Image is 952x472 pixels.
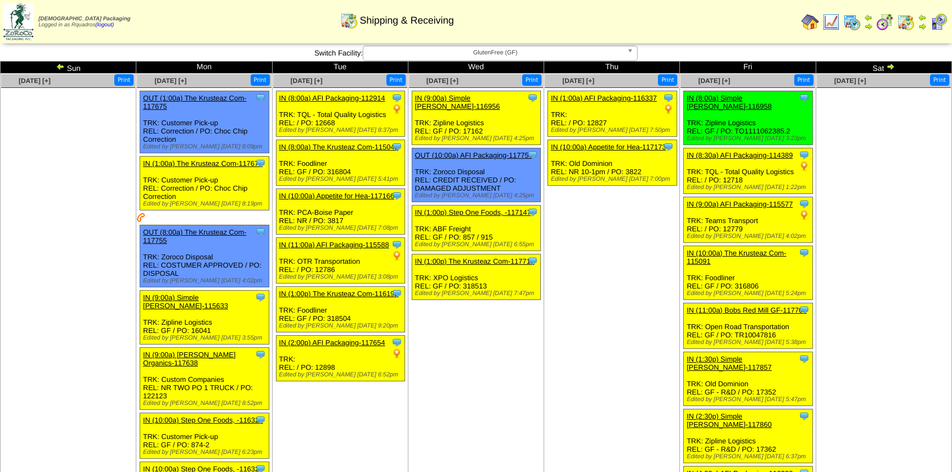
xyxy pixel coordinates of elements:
[391,92,402,103] img: Tooltip
[143,143,269,150] div: Edited by [PERSON_NAME] [DATE] 8:09pm
[544,62,680,74] td: Thu
[427,77,458,85] a: [DATE] [+]
[279,274,405,280] div: Edited by [PERSON_NAME] [DATE] 3:08pm
[684,409,813,463] div: TRK: Zipline Logistics REL: GF - R&D / PO: 17362
[140,348,269,410] div: TRK: Custom Companies REL: NR TWO PO 1 TRUCK / PO: 122123
[687,200,793,208] a: IN (9:00a) AFI Packaging-115577
[551,176,677,182] div: Edited by [PERSON_NAME] [DATE] 7:00pm
[687,396,812,403] div: Edited by [PERSON_NAME] [DATE] 5:47pm
[684,303,813,349] div: TRK: Open Road Transportation REL: GF / PO: TR10047816
[360,15,454,26] span: Shipping & Receiving
[136,62,272,74] td: Mon
[154,77,186,85] a: [DATE] [+]
[412,148,541,202] div: TRK: Zoroco Disposal REL: CREDIT RECEIVED / PO: DAMAGED ADJUSTMENT
[527,149,538,160] img: Tooltip
[684,352,813,406] div: TRK: Old Dominion REL: GF - R&D / PO: 17352
[412,206,541,251] div: TRK: ABF Freight REL: GF / PO: 857 / 915
[687,249,786,265] a: IN (10:00a) The Krusteaz Com-115091
[143,277,269,284] div: Edited by [PERSON_NAME] [DATE] 4:02pm
[279,241,389,249] a: IN (11:00a) AFI Packaging-115588
[799,410,810,421] img: Tooltip
[143,400,269,407] div: Edited by [PERSON_NAME] [DATE] 8:52pm
[415,208,531,216] a: IN (1:00p) Step One Foods, -117147
[412,91,541,145] div: TRK: Zipline Logistics REL: GF / PO: 17162
[864,13,873,22] img: arrowleft.gif
[391,250,402,261] img: PO
[114,74,134,86] button: Print
[140,413,269,459] div: TRK: Customer Pick-up REL: GF / PO: 874-2
[897,13,915,31] img: calendarinout.gif
[340,12,358,29] img: calendarinout.gif
[687,94,772,110] a: IN (8:00a) Simple [PERSON_NAME]-116958
[279,127,405,134] div: Edited by [PERSON_NAME] [DATE] 8:37pm
[816,62,951,74] td: Sat
[562,77,594,85] a: [DATE] [+]
[687,412,772,429] a: IN (2:30p) Simple [PERSON_NAME]-117860
[276,140,405,186] div: TRK: Foodliner REL: GF / PO: 316804
[143,335,269,341] div: Edited by [PERSON_NAME] [DATE] 3:55pm
[137,213,146,222] img: Customer has been contacted and delivery has been arranged
[255,292,266,303] img: Tooltip
[408,62,544,74] td: Wed
[864,22,873,31] img: arrowright.gif
[663,103,674,114] img: PO
[527,207,538,218] img: Tooltip
[391,337,402,348] img: Tooltip
[143,351,235,367] a: IN (9:00a) [PERSON_NAME] Organics-117638
[799,149,810,160] img: Tooltip
[143,228,246,245] a: OUT (8:00a) The Krusteaz Com-117755
[687,233,812,240] div: Edited by [PERSON_NAME] [DATE] 4:02pm
[799,353,810,364] img: Tooltip
[663,141,674,152] img: Tooltip
[279,338,385,347] a: IN (2:00p) AFI Packaging-117654
[930,13,948,31] img: calendarcustomer.gif
[1,62,136,74] td: Sun
[684,246,813,300] div: TRK: Foodliner REL: GF / PO: 316806
[415,135,541,142] div: Edited by [PERSON_NAME] [DATE] 4:25pm
[291,77,323,85] a: [DATE] [+]
[276,336,405,381] div: TRK: REL: / PO: 12898
[391,103,402,114] img: PO
[834,77,866,85] span: [DATE] [+]
[391,141,402,152] img: Tooltip
[279,176,405,182] div: Edited by [PERSON_NAME] [DATE] 5:41pm
[19,77,51,85] a: [DATE] [+]
[687,355,772,371] a: IN (1:30p) Simple [PERSON_NAME]-117857
[255,158,266,169] img: Tooltip
[799,198,810,209] img: Tooltip
[276,287,405,332] div: TRK: Foodliner REL: GF / PO: 318504
[799,247,810,258] img: Tooltip
[415,290,541,297] div: Edited by [PERSON_NAME] [DATE] 7:47pm
[794,74,813,86] button: Print
[415,257,534,265] a: IN (1:00p) The Krusteaz Com-117718
[276,238,405,284] div: TRK: OTR Transportation REL: / PO: 12786
[522,74,541,86] button: Print
[527,256,538,266] img: Tooltip
[918,13,927,22] img: arrowleft.gif
[930,74,949,86] button: Print
[251,74,270,86] button: Print
[255,226,266,237] img: Tooltip
[918,22,927,31] img: arrowright.gif
[687,151,793,159] a: IN (8:30a) AFI Packaging-114389
[391,239,402,250] img: Tooltip
[698,77,730,85] a: [DATE] [+]
[684,197,813,243] div: TRK: Teams Transport REL: / PO: 12779
[415,94,500,110] a: IN (9:00a) Simple [PERSON_NAME]-116956
[799,304,810,315] img: Tooltip
[391,190,402,201] img: Tooltip
[415,241,541,248] div: Edited by [PERSON_NAME] [DATE] 6:55pm
[140,291,269,345] div: TRK: Zipline Logistics REL: GF / PO: 16041
[876,13,894,31] img: calendarblend.gif
[140,157,269,210] div: TRK: Customer Pick-up REL: Correction / PO: Choc Chip Correction
[886,62,895,71] img: arrowright.gif
[368,46,623,59] span: GlutenFree (GF)
[687,339,812,346] div: Edited by [PERSON_NAME] [DATE] 5:38pm
[38,16,130,22] span: [DEMOGRAPHIC_DATA] Packaging
[276,91,405,137] div: TRK: TQL - Total Quality Logistics REL: / PO: 12668
[140,91,269,153] div: TRK: Customer Pick-up REL: Correction / PO: Choc Chip Correction
[551,94,657,102] a: IN (1:00a) AFI Packaging-116337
